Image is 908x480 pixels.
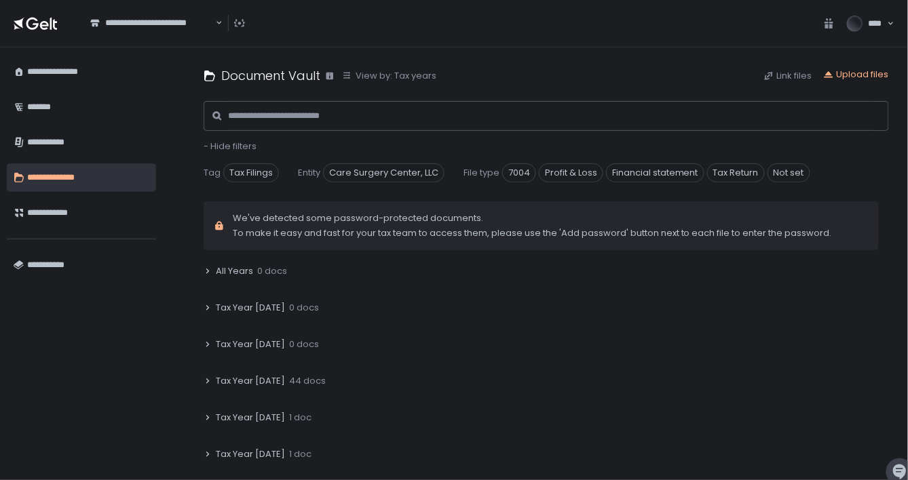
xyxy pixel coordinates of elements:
[464,167,499,179] span: File type
[233,227,832,239] span: To make it easy and fast for your tax team to access them, please use the 'Add password' button n...
[323,163,444,182] span: Care Surgery Center, LLC
[342,70,436,82] button: View by: Tax years
[768,163,810,182] span: Not set
[606,163,704,182] span: Financial statement
[289,302,319,314] span: 0 docs
[221,66,320,85] h1: Document Vault
[289,375,326,387] span: 44 docs
[216,412,285,424] span: Tax Year [DATE]
[539,163,603,182] span: Profit & Loss
[204,140,257,153] button: - Hide filters
[90,29,214,43] input: Search for option
[298,167,320,179] span: Entity
[257,265,287,277] span: 0 docs
[763,70,812,82] button: Link files
[223,163,279,182] span: Tax Filings
[707,163,765,182] span: Tax Return
[216,375,285,387] span: Tax Year [DATE]
[289,412,311,424] span: 1 doc
[289,448,311,460] span: 1 doc
[81,9,223,37] div: Search for option
[216,448,285,460] span: Tax Year [DATE]
[289,338,319,351] span: 0 docs
[233,212,832,224] span: We've detected some password-protected documents.
[216,265,253,277] span: All Years
[823,68,889,81] button: Upload files
[216,302,285,314] span: Tax Year [DATE]
[502,163,536,182] span: 7004
[216,338,285,351] span: Tax Year [DATE]
[204,167,221,179] span: Tag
